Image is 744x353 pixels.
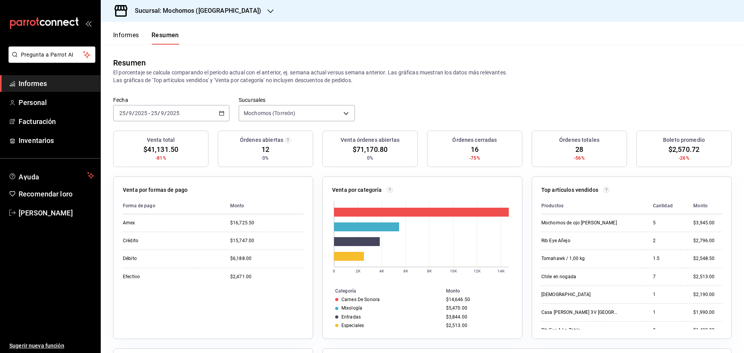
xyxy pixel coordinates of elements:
font: Recomendar loro [19,190,72,198]
font: Órdenes abiertas [240,137,283,143]
font: 2 [653,327,656,333]
font: 1 [653,310,656,315]
font: $71,170.80 [353,145,387,153]
font: - [148,110,150,116]
font: Forma de pago [123,203,155,208]
input: ---- [167,110,180,116]
font: Pregunta a Parrot AI [21,52,74,58]
div: pestañas de navegación [113,31,179,45]
font: -81% [155,155,166,161]
font: Resumen [113,58,146,67]
font: Las gráficas de 'Top artículos vendidos' y 'Venta por categoría' no incluyen descuentos de pedidos. [113,77,353,83]
input: ---- [134,110,148,116]
text: 0 [333,269,335,273]
font: Boleto promedio [663,137,705,143]
text: 12K [474,269,481,273]
font: $1,990.00 [693,310,715,315]
font: Personal [19,98,47,107]
font: Entradas [341,314,361,320]
text: 10K [450,269,457,273]
font: El porcentaje se calcula comparando el período actual con el anterior, ej. semana actual versus s... [113,69,507,76]
font: Chile en nogada [541,274,576,279]
font: Ayuda [19,173,40,181]
font: / [126,110,128,116]
font: 28 [575,145,583,153]
font: Sugerir nueva función [9,343,64,349]
button: Pregunta a Parrot AI [9,46,95,63]
font: Categoría [335,288,356,294]
font: 0% [367,155,373,161]
font: Cantidad [653,203,673,208]
font: Mochomos de ojo [PERSON_NAME] [541,220,617,226]
font: 1.5 [653,256,660,261]
font: Informes [19,79,47,88]
font: / [132,110,134,116]
font: / [158,110,160,116]
font: $2,548.50 [693,256,715,261]
font: Venta órdenes abiertas [341,137,400,143]
input: -- [160,110,164,116]
font: $2,471.00 [230,274,251,279]
font: Rib Eye Añejo [541,238,570,243]
a: Pregunta a Parrot AI [5,56,95,64]
font: 2 [653,238,656,243]
font: Monto [446,288,460,294]
font: $2,796.00 [693,238,715,243]
font: $15,747.00 [230,238,254,243]
font: Mixología [341,305,362,311]
font: [PERSON_NAME] [19,209,73,217]
font: Venta por formas de pago [123,187,188,193]
font: Top artículos vendidos [541,187,598,193]
font: -75% [469,155,480,161]
font: $41,131.50 [143,145,178,153]
font: Sucursal: Mochomos ([GEOGRAPHIC_DATA]) [135,7,261,14]
text: 8K [427,269,432,273]
font: Resumen [152,31,179,39]
font: Monto [693,203,708,208]
font: 16 [471,145,479,153]
font: Informes [113,31,139,39]
font: 7 [653,274,656,279]
font: $3,945.00 [693,220,715,226]
font: Fecha [113,96,128,103]
font: $14,646.50 [446,297,470,302]
text: 2K [356,269,361,273]
text: 14K [498,269,505,273]
font: $3,844.00 [446,314,467,320]
font: Monto [230,203,245,208]
font: -26% [679,155,689,161]
button: abrir_cajón_menú [85,20,91,26]
font: 12 [262,145,269,153]
font: Sucursales [239,96,265,103]
font: / [164,110,167,116]
font: $1,498.00 [693,327,715,333]
font: Facturación [19,117,56,126]
font: Órdenes cerradas [452,137,497,143]
font: $16,725.50 [230,220,254,226]
font: Productos [541,203,563,208]
font: $2,190.00 [693,292,715,297]
font: Crédito [123,238,138,243]
font: Especiales [341,323,364,328]
font: $6,188.00 [230,256,251,261]
font: $2,570.72 [668,145,699,153]
font: $2,513.00 [693,274,715,279]
font: Amex [123,220,135,226]
font: Débito [123,256,137,261]
font: Órdenes totales [559,137,599,143]
input: -- [128,110,132,116]
font: 0% [262,155,269,161]
font: Tomahawk / 1,00 kg [541,256,585,261]
font: Casa [PERSON_NAME] 3V [GEOGRAPHIC_DATA] [541,310,643,315]
font: [DEMOGRAPHIC_DATA] [541,292,591,297]
font: Inventarios [19,136,54,145]
font: Venta total [147,137,175,143]
font: Efectivo [123,274,140,279]
font: Carnes De Sonora [341,297,380,302]
font: 1 [653,292,656,297]
text: 6K [403,269,408,273]
text: 4K [379,269,384,273]
input: -- [151,110,158,116]
font: Mochomos (Torreón) [244,110,295,116]
font: $5,470.00 [446,305,467,311]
